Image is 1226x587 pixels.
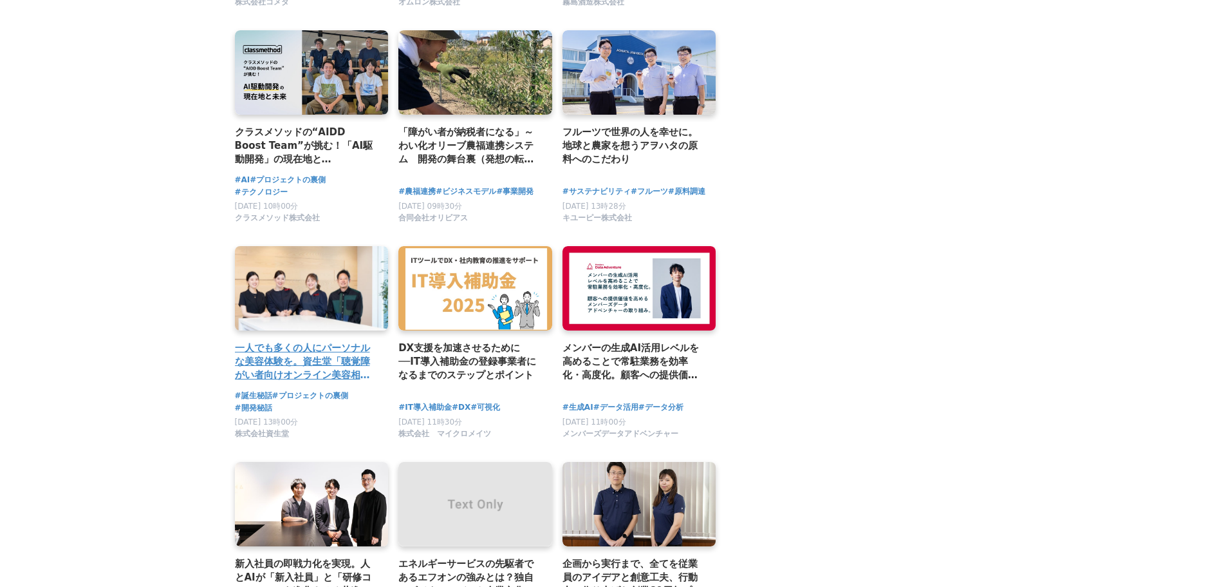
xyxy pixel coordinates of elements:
a: #フルーツ [631,186,668,198]
span: [DATE] 11時30分 [398,418,462,427]
span: 合同会社オリビアス [398,213,468,224]
a: 一人でも多くの人にパーソナルな美容体験を。資生堂「聴覚障がい者向けオンライン美容相談サービス」 [235,341,378,383]
span: キユーピー株式会社 [562,213,632,224]
a: クラスメソッドの“AIDD Boost Team”が挑む！「AI駆動開発」の現在地と[PERSON_NAME] [235,125,378,167]
a: メンバーズデータアドベンチャー [562,432,678,441]
a: フルーツで世界の人を幸せに。地球と農家を想うアヲハタの原料へのこだわり [562,125,706,167]
a: #データ活用 [593,401,638,414]
a: #サステナビリティ [562,186,631,198]
a: #AI [235,174,250,186]
span: [DATE] 09時30分 [398,202,462,211]
a: DX支援を加速させるために──IT導入補助金の登録事業者になるまでのステップとポイント [398,341,542,383]
a: #プロジェクトの裏側 [250,174,326,186]
a: 株式会社資生堂 [235,432,289,441]
a: #農福連携 [398,186,436,198]
a: #プロジェクトの裏側 [272,390,348,402]
span: [DATE] 13時00分 [235,418,299,427]
a: メンバーの生成AI活用レベルを高めることで常駐業務を効率化・高度化。顧客への提供価値を高めるメンバーズデータアドベンチャーの取り組み。 [562,341,706,383]
a: 合同会社オリビアス [398,217,468,226]
a: #テクノロジー [235,186,288,198]
a: #ビジネスモデル [436,186,496,198]
span: [DATE] 11時00分 [562,418,626,427]
a: #事業開発 [496,186,534,198]
a: #誕生秘話 [235,390,272,402]
a: #原料調達 [668,186,705,198]
a: オムロン株式会社 [398,1,460,10]
span: 株式会社 マイクロメイツ [398,428,491,439]
span: [DATE] 13時28分 [562,202,626,211]
a: キユーピー株式会社 [562,217,632,226]
a: クラスメソッド株式会社 [235,217,320,226]
span: クラスメソッド株式会社 [235,213,320,224]
a: 「障がい者が納税者になる」～わい化オリーブ農福連携システム 開発の舞台裏（発想の転換と想い）～ [398,125,542,167]
a: #生成AI [562,401,593,414]
a: #データ分析 [638,401,683,414]
a: #可視化 [470,401,500,414]
a: 株式会社コメダ [235,1,289,10]
span: メンバーズデータアドベンチャー [562,428,678,439]
a: 株式会社 マイクロメイツ [398,432,491,441]
a: #DX [452,401,470,414]
span: 株式会社資生堂 [235,428,289,439]
span: [DATE] 10時00分 [235,202,299,211]
a: #開発秘話 [235,402,272,414]
a: 霧島酒造株式会社 [562,1,624,10]
a: #IT導入補助金 [398,401,452,414]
